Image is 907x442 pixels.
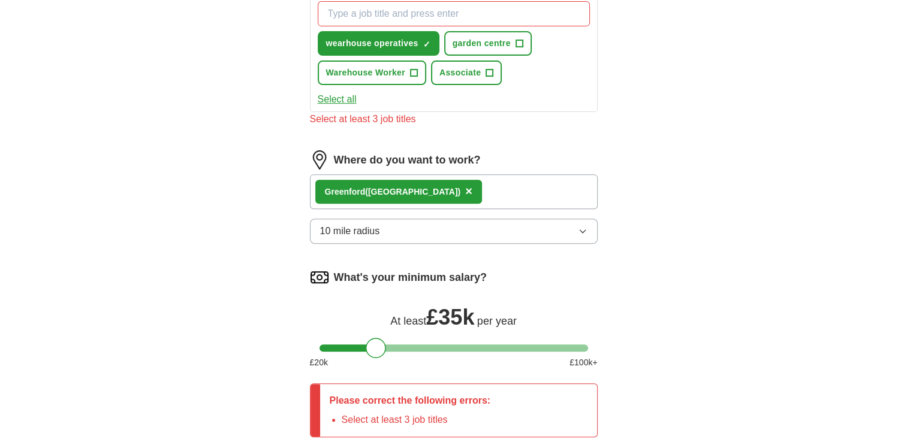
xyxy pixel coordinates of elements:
[453,37,511,50] span: garden centre
[326,37,418,50] span: wearhouse operatives
[342,413,491,427] li: Select at least 3 job titles
[477,315,517,327] span: per year
[431,60,502,85] button: Associate
[325,186,461,198] div: Greenford
[334,152,481,168] label: Where do you want to work?
[310,112,598,126] div: Select at least 3 job titles
[330,393,491,408] p: Please correct the following errors:
[318,1,590,26] input: Type a job title and press enter
[318,31,439,56] button: wearhouse operatives✓
[423,40,430,49] span: ✓
[310,150,329,169] img: location.png
[326,66,405,79] span: Warehouse Worker
[465,183,472,201] button: ×
[569,356,597,369] span: £ 100 k+
[320,224,380,238] span: 10 mile radius
[318,92,357,107] button: Select all
[310,356,328,369] span: £ 20 k
[310,219,598,244] button: 10 mile radius
[465,184,472,198] span: ×
[334,270,487,286] label: What's your minimum salary?
[444,31,532,56] button: garden centre
[310,268,329,287] img: salary.png
[318,60,426,85] button: Warehouse Worker
[365,187,460,196] span: ([GEOGRAPHIC_DATA])
[439,66,481,79] span: Associate
[426,305,474,329] span: £ 35k
[390,315,426,327] span: At least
